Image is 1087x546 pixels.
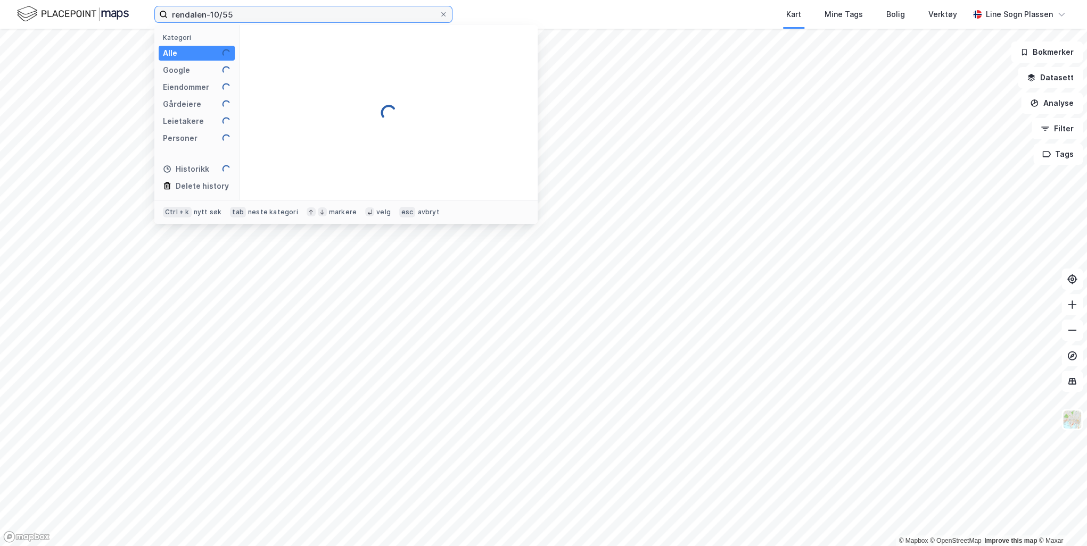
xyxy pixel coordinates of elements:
div: Eiendommer [163,81,209,94]
div: Kategori [163,33,235,41]
iframe: Chat Widget [1034,495,1087,546]
div: esc [399,207,416,217]
div: Personer [163,132,197,145]
img: spinner.a6d8c91a73a9ac5275cf975e30b51cfb.svg [222,83,230,91]
div: Kontrollprogram for chat [1034,495,1087,546]
img: spinner.a6d8c91a73a9ac5275cf975e30b51cfb.svg [222,49,230,57]
img: Z [1062,409,1082,430]
img: spinner.a6d8c91a73a9ac5275cf975e30b51cfb.svg [222,66,230,74]
div: markere [329,208,357,216]
div: Alle [163,47,177,60]
button: Datasett [1018,67,1083,88]
img: spinner.a6d8c91a73a9ac5275cf975e30b51cfb.svg [222,165,230,173]
img: spinner.a6d8c91a73a9ac5275cf975e30b51cfb.svg [380,104,397,121]
div: Google [163,64,190,77]
div: Gårdeiere [163,98,201,111]
div: Historikk [163,163,209,175]
a: OpenStreetMap [930,537,982,544]
a: Improve this map [984,537,1037,544]
div: Kart [786,8,801,21]
a: Mapbox homepage [3,531,50,543]
div: Mine Tags [825,8,863,21]
button: Filter [1032,118,1083,139]
button: Tags [1033,144,1083,165]
img: logo.f888ab2527a4732fd821a326f86c7f29.svg [17,5,129,23]
div: Leietakere [163,115,204,128]
button: Bokmerker [1011,41,1083,63]
img: spinner.a6d8c91a73a9ac5275cf975e30b51cfb.svg [222,100,230,108]
div: nytt søk [194,208,222,216]
div: avbryt [417,208,439,216]
div: Ctrl + k [163,207,192,217]
a: Mapbox [899,537,928,544]
div: Delete history [176,180,229,192]
div: tab [230,207,246,217]
img: spinner.a6d8c91a73a9ac5275cf975e30b51cfb.svg [222,134,230,142]
input: Søk på adresse, matrikkel, gårdeiere, leietakere eller personer [168,6,439,22]
button: Analyse [1021,93,1083,114]
div: Bolig [886,8,905,21]
img: spinner.a6d8c91a73a9ac5275cf975e30b51cfb.svg [222,117,230,125]
div: neste kategori [248,208,298,216]
div: velg [376,208,391,216]
div: Verktøy [928,8,957,21]
div: Line Sogn Plassen [986,8,1053,21]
